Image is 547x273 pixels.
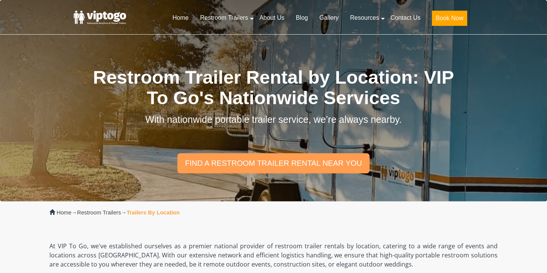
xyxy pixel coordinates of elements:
[314,10,345,26] a: Gallery
[432,11,467,26] button: Book Now
[385,10,426,26] a: Contact Us
[254,10,290,26] a: About Us
[290,10,314,26] a: Blog
[426,10,473,30] a: Book Now
[167,10,194,26] a: Home
[49,241,498,269] p: At VIP To Go, we've established ourselves as a premier national provider of restroom trailer rent...
[177,153,370,173] a: find a restroom trailer rental near you
[57,210,71,216] a: Home
[57,210,180,216] span: → →
[194,10,254,26] a: Restroom Trailers
[344,10,384,26] a: Resources
[93,67,454,108] span: Restroom Trailer Rental by Location: VIP To Go's Nationwide Services
[517,243,547,273] button: Live Chat
[77,210,121,216] a: Restroom Trailers
[145,114,402,125] span: With nationwide portable trailer service, we’re always nearby.
[126,210,180,216] strong: Trailers By Location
